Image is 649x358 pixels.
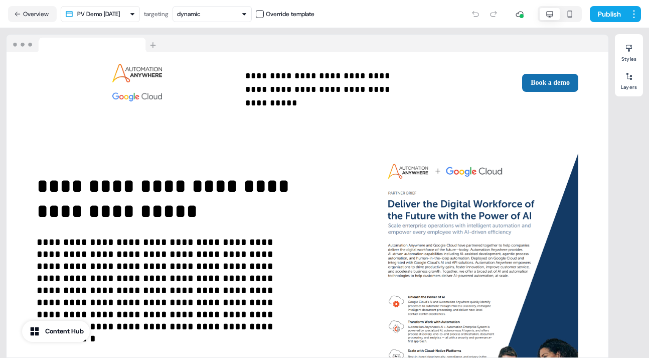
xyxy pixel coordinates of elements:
button: dynamic [173,6,252,22]
button: Book a demo [522,74,578,92]
img: Browser topbar [7,35,160,53]
button: Styles [615,40,643,62]
div: targeting [144,9,169,19]
div: Override template [266,9,314,19]
button: Overview [8,6,57,22]
img: Image [37,60,237,105]
button: Layers [615,68,643,90]
button: Publish [590,6,627,22]
div: dynamic [177,9,201,19]
button: Content Hub [22,321,90,342]
div: PV Demo [DATE] [77,9,120,19]
div: Content Hub [45,326,84,336]
div: Book a demo [408,74,578,92]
